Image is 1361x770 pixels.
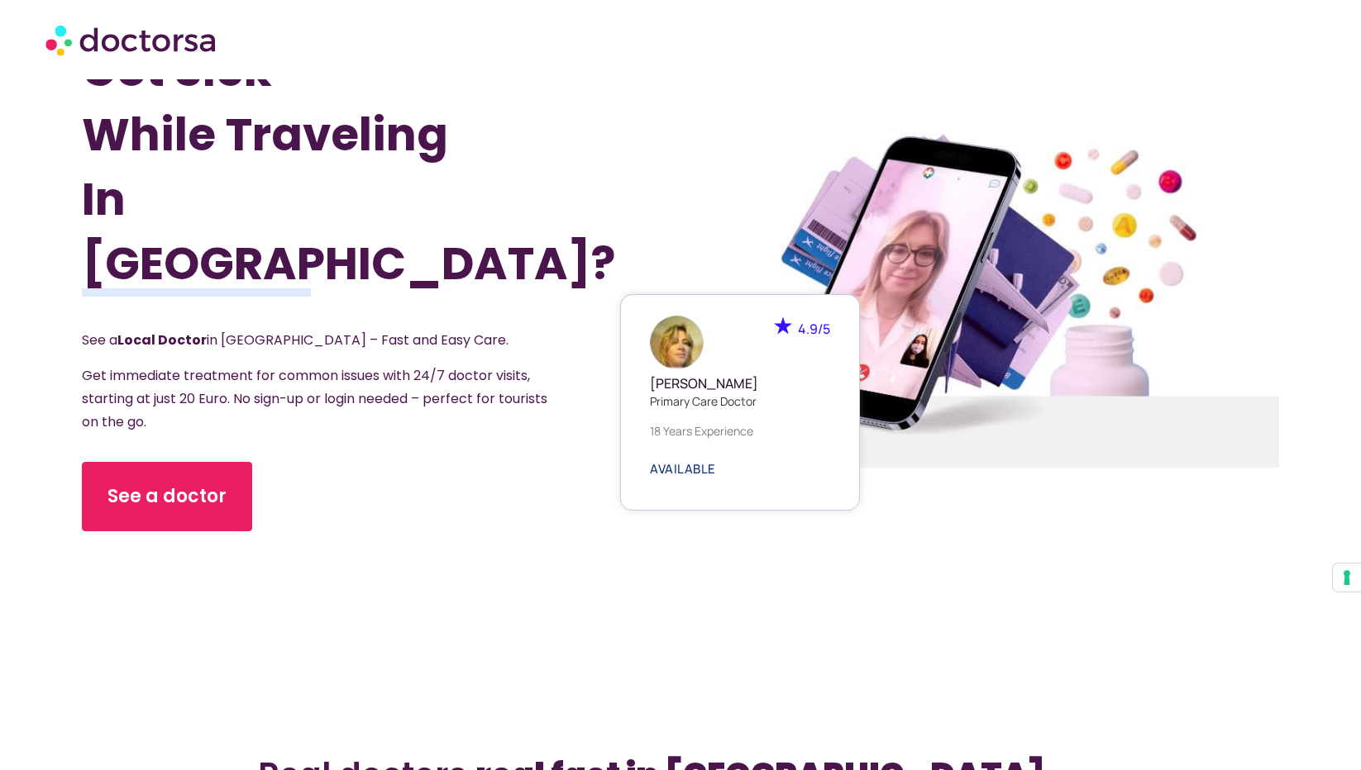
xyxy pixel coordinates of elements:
[217,691,1144,714] iframe: Customer reviews powered by Trustpilot
[798,320,830,338] span: 4.9/5
[650,392,830,410] p: Primary care doctor
[82,366,547,431] span: Get immediate treatment for common issues with 24/7 doctor visits, starting at just 20 Euro. No s...
[82,330,509,349] span: See a in [GEOGRAPHIC_DATA] – Fast and Easy Care.
[650,376,830,392] h5: [PERSON_NAME]
[650,463,716,475] span: AVAILABLE
[650,422,830,440] p: 18 years experience
[1333,563,1361,592] button: Your consent preferences for tracking technologies
[82,462,252,531] a: See a doctor
[107,483,227,510] span: See a doctor
[82,38,591,296] h1: Got Sick While Traveling In [GEOGRAPHIC_DATA]?
[117,330,207,349] strong: Local Doctor
[650,463,716,476] a: AVAILABLE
